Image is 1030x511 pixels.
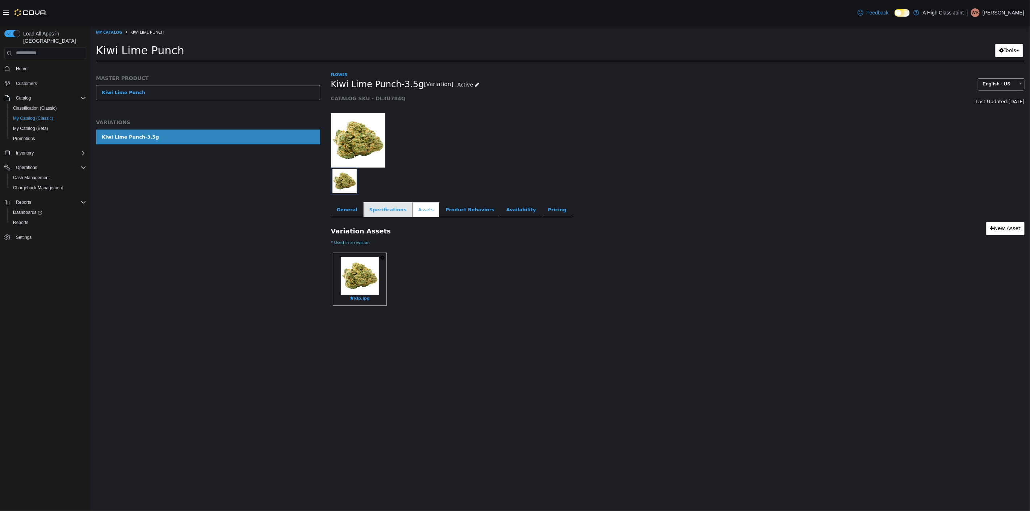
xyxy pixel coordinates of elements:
[1,197,89,207] button: Reports
[855,5,891,20] a: Feedback
[5,4,32,9] a: My Catalog
[13,149,37,157] button: Inventory
[7,103,89,113] button: Classification (Classic)
[7,113,89,123] button: My Catalog (Classic)
[7,123,89,134] button: My Catalog (Beta)
[10,114,56,123] a: My Catalog (Classic)
[866,9,888,16] span: Feedback
[1,232,89,242] button: Settings
[16,66,28,72] span: Home
[20,30,86,45] span: Load All Apps in [GEOGRAPHIC_DATA]
[13,198,34,207] button: Reports
[240,69,758,76] h5: CATALOG SKU - DL3U784Q
[1,148,89,158] button: Inventory
[367,56,382,62] span: Active
[13,136,35,142] span: Promotions
[7,134,89,144] button: Promotions
[971,8,980,17] div: William Sedgwick
[13,163,86,172] span: Operations
[16,235,32,240] span: Settings
[13,233,86,242] span: Settings
[918,73,934,79] span: [DATE]
[1,93,89,103] button: Catalog
[10,173,86,182] span: Cash Management
[250,231,288,269] img: klp.jpg
[243,227,296,280] a: klp.jpgklp.jpg
[7,207,89,218] a: Dashboards
[322,177,349,192] a: Assets
[10,208,86,217] span: Dashboards
[13,105,57,111] span: Classification (Classic)
[13,79,40,88] a: Customers
[273,177,322,192] a: Specifications
[888,53,924,64] span: English - US
[410,177,451,192] a: Availability
[349,177,410,192] a: Product Behaviors
[13,163,40,172] button: Operations
[13,64,86,73] span: Home
[14,9,47,16] img: Cova
[13,210,42,215] span: Dashboards
[5,93,230,100] h5: VARIATIONS
[13,64,30,73] a: Home
[1,63,89,74] button: Home
[13,198,86,207] span: Reports
[10,208,45,217] a: Dashboards
[13,220,28,225] span: Reports
[10,218,31,227] a: Reports
[13,126,48,131] span: My Catalog (Beta)
[11,108,68,115] div: Kiwi Lime Punch-3.5g
[10,114,86,123] span: My Catalog (Classic)
[1,162,89,173] button: Operations
[896,196,934,210] a: New Asset
[923,8,964,17] p: A High Class Joint
[240,88,295,142] img: 150
[13,185,63,191] span: Chargeback Management
[10,124,51,133] a: My Catalog (Beta)
[10,124,86,133] span: My Catalog (Beta)
[10,134,86,143] span: Promotions
[452,177,482,192] a: Pricing
[895,9,910,17] input: Dark Mode
[40,4,73,9] span: Kiwi Lime Punch
[240,214,934,220] small: * Used in a revision
[7,183,89,193] button: Chargeback Management
[10,104,86,113] span: Classification (Classic)
[10,183,66,192] a: Chargeback Management
[16,150,34,156] span: Inventory
[16,199,31,205] span: Reports
[240,46,257,51] a: Flower
[259,270,279,276] span: klp.jpg
[10,104,60,113] a: Classification (Classic)
[240,196,644,210] h3: Variation Assets
[16,165,37,170] span: Operations
[1,78,89,89] button: Customers
[13,94,86,102] span: Catalog
[972,8,979,17] span: WS
[240,53,334,64] span: Kiwi Lime Punch-3.5g
[10,134,38,143] a: Promotions
[334,56,363,62] small: [Variation]
[10,173,53,182] a: Cash Management
[13,149,86,157] span: Inventory
[10,218,86,227] span: Reports
[905,18,933,31] button: Tools
[13,94,34,102] button: Catalog
[16,95,31,101] span: Catalog
[887,52,934,65] a: English - US
[13,175,50,181] span: Cash Management
[5,59,230,75] a: Kiwi Lime Punch
[4,60,86,262] nav: Complex example
[5,18,94,31] span: Kiwi Lime Punch
[240,177,273,192] a: General
[983,8,1024,17] p: [PERSON_NAME]
[13,115,53,121] span: My Catalog (Classic)
[7,218,89,228] button: Reports
[5,49,230,56] h5: MASTER PRODUCT
[16,81,37,86] span: Customers
[13,79,86,88] span: Customers
[7,173,89,183] button: Cash Management
[885,73,918,79] span: Last Updated:
[13,233,34,242] a: Settings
